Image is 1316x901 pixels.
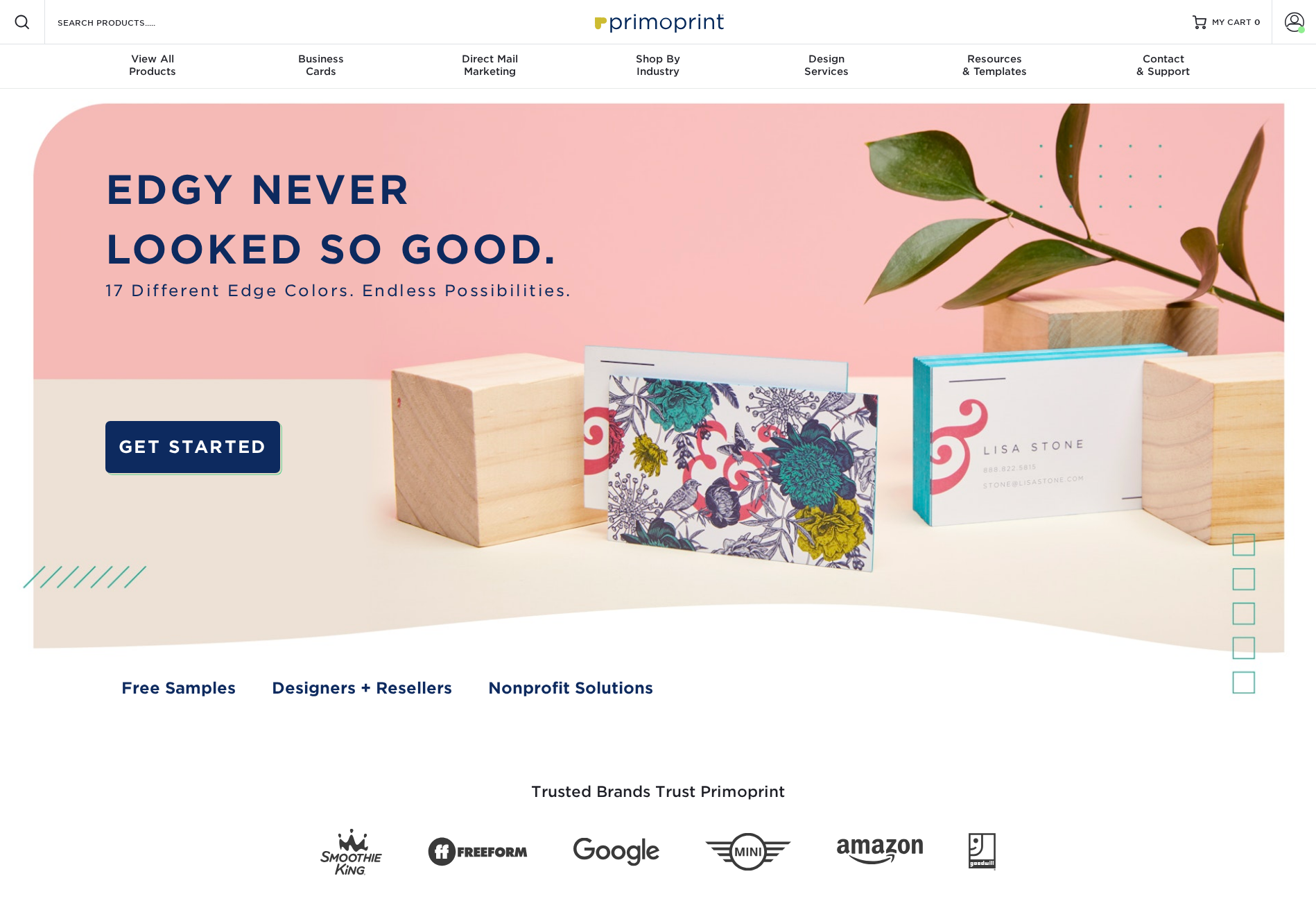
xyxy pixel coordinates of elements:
span: 0 [1254,17,1261,27]
a: BusinessCards [237,44,406,89]
a: GET STARTED [105,421,280,473]
span: Resources [910,53,1079,65]
div: Services [742,53,910,78]
p: LOOKED SO GOOD. [105,220,572,279]
div: Products [69,53,237,78]
span: Contact [1079,53,1247,65]
a: Nonprofit Solutions [488,676,653,700]
span: View All [69,53,237,65]
a: Contact& Support [1079,44,1247,89]
p: EDGY NEVER [105,160,572,219]
img: Freeform [428,830,528,874]
img: Goodwill [969,833,996,870]
span: Design [742,53,910,65]
span: 17 Different Edge Colors. Endless Possibilities. [105,279,572,302]
img: Primoprint [589,7,727,37]
h3: Trusted Brands Trust Primoprint [252,750,1064,818]
span: Direct Mail [406,53,574,65]
img: Mini [705,832,791,870]
img: Google [573,837,659,866]
div: Cards [237,53,406,78]
span: Shop By [574,53,743,65]
div: & Templates [910,53,1079,78]
div: & Support [1079,53,1247,78]
a: DesignServices [742,44,910,89]
a: Resources& Templates [910,44,1079,89]
div: Marketing [406,53,574,78]
a: Shop ByIndustry [574,44,743,89]
input: SEARCH PRODUCTS..... [56,14,191,31]
img: Amazon [837,839,923,865]
a: View AllProducts [69,44,237,89]
img: Smoothie King [320,829,382,875]
div: Industry [574,53,743,78]
span: MY CART [1212,17,1252,28]
a: Designers + Resellers [272,676,452,700]
span: Business [237,53,406,65]
a: Direct MailMarketing [406,44,574,89]
a: Free Samples [121,676,236,700]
